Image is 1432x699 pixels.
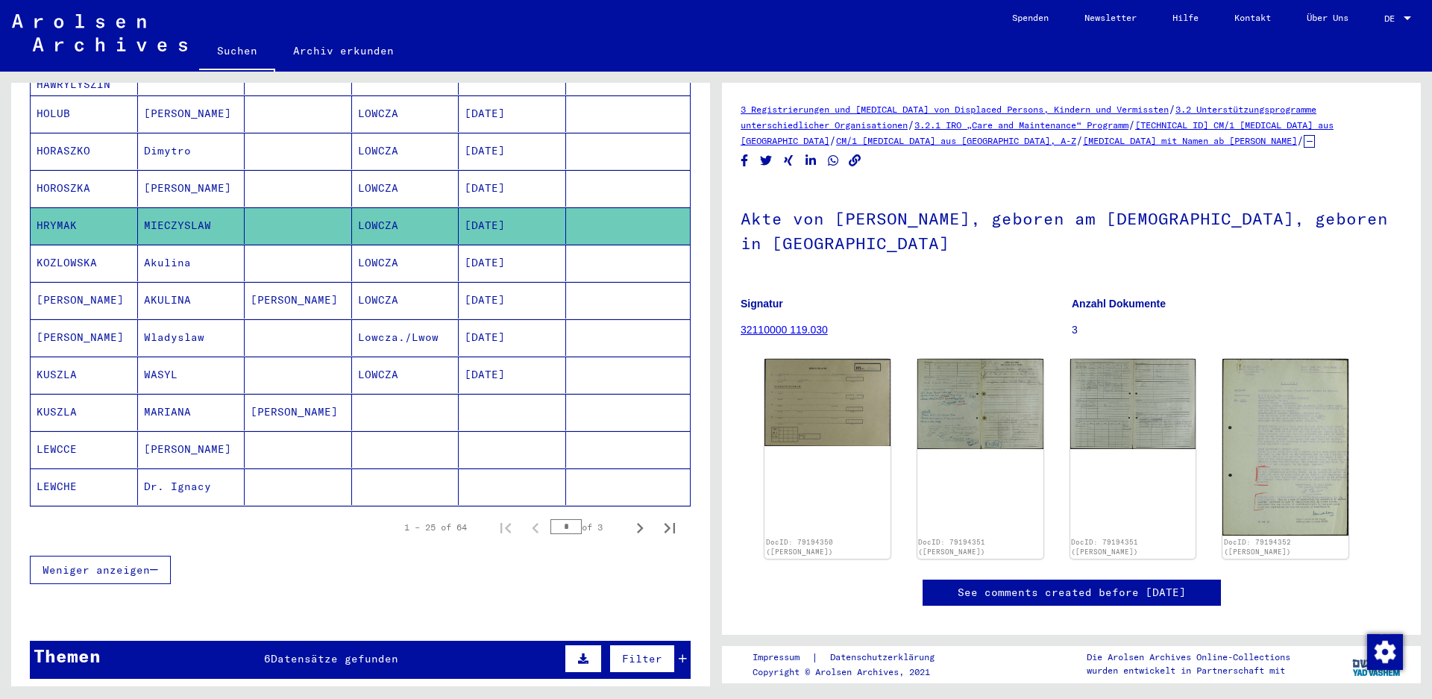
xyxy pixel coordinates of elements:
button: Weniger anzeigen [30,556,171,584]
mat-cell: Dr. Ignacy [138,468,245,505]
span: / [1128,118,1135,131]
a: CM/1 [MEDICAL_DATA] aus [GEOGRAPHIC_DATA], A-Z [836,135,1076,146]
button: Last page [655,513,685,542]
mat-cell: [DATE] [459,133,566,169]
mat-cell: Wladyslaw [138,319,245,356]
a: DocID: 79194351 ([PERSON_NAME]) [918,538,985,557]
a: Suchen [199,33,275,72]
p: wurden entwickelt in Partnerschaft mit [1087,664,1290,677]
mat-cell: [DATE] [459,357,566,393]
span: Filter [622,652,662,665]
mat-cell: MIECZYSLAW [138,207,245,244]
span: / [1169,102,1175,116]
mat-cell: [PERSON_NAME] [138,170,245,207]
mat-cell: Dimytro [138,133,245,169]
span: / [1297,134,1304,147]
button: Previous page [521,513,550,542]
span: / [829,134,836,147]
mat-cell: MARIANA [138,394,245,430]
a: Impressum [753,650,811,665]
img: 001.jpg [764,359,891,446]
mat-cell: HORASZKO [31,133,138,169]
a: Datenschutzerklärung [818,650,952,665]
img: 001.jpg [917,359,1043,449]
mat-cell: HOROSZKA [31,170,138,207]
img: Arolsen_neg.svg [12,14,187,51]
button: Share on Facebook [737,151,753,170]
mat-cell: AKULINA [138,282,245,319]
mat-cell: LOWCZA [352,245,459,281]
button: Share on LinkedIn [803,151,819,170]
mat-cell: LOWCZA [352,95,459,132]
p: 3 [1072,322,1402,338]
span: / [908,118,914,131]
button: Share on Twitter [759,151,774,170]
mat-cell: [DATE] [459,282,566,319]
mat-cell: LEWCCE [31,431,138,468]
span: Datensätze gefunden [271,652,398,665]
mat-cell: [PERSON_NAME] [31,319,138,356]
a: DocID: 79194351 ([PERSON_NAME]) [1071,538,1138,557]
div: Zustimmung ändern [1366,633,1402,669]
span: DE [1384,13,1401,24]
a: [MEDICAL_DATA] mit Namen ab [PERSON_NAME] [1083,135,1297,146]
div: of 3 [550,520,625,534]
mat-cell: KUSZLA [31,394,138,430]
a: DocID: 79194352 ([PERSON_NAME]) [1224,538,1291,557]
mat-cell: Lowcza./Lwow [352,319,459,356]
mat-cell: [PERSON_NAME] [138,431,245,468]
mat-cell: LOWCZA [352,133,459,169]
img: 002.jpg [1070,359,1196,449]
mat-cell: [DATE] [459,319,566,356]
mat-cell: LEWCHE [31,468,138,505]
mat-cell: KUSZLA [31,357,138,393]
mat-cell: LOWCZA [352,207,459,244]
mat-cell: LOWCZA [352,357,459,393]
mat-cell: WASYL [138,357,245,393]
mat-cell: [DATE] [459,207,566,244]
mat-cell: Akulina [138,245,245,281]
mat-cell: [PERSON_NAME] [245,282,352,319]
button: Share on Xing [781,151,797,170]
a: 3 Registrierungen und [MEDICAL_DATA] von Displaced Persons, Kindern und Vermissten [741,104,1169,115]
span: 6 [264,652,271,665]
button: Next page [625,513,655,542]
a: Archiv erkunden [275,33,412,69]
p: Die Arolsen Archives Online-Collections [1087,651,1290,664]
a: 32110000 119.030 [741,324,828,336]
button: Copy link [847,151,863,170]
a: DocID: 79194350 ([PERSON_NAME]) [766,538,833,557]
mat-cell: [PERSON_NAME] [138,95,245,132]
a: See comments created before [DATE] [958,585,1186,601]
mat-cell: HRYMAK [31,207,138,244]
b: Anzahl Dokumente [1072,298,1166,310]
img: yv_logo.png [1349,645,1405,683]
img: Zustimmung ändern [1367,634,1403,670]
mat-cell: [PERSON_NAME] [245,394,352,430]
a: 3.2.1 IRO „Care and Maintenance“ Programm [914,119,1128,131]
p: Copyright © Arolsen Archives, 2021 [753,665,952,679]
div: 1 – 25 of 64 [404,521,467,534]
button: Share on WhatsApp [826,151,841,170]
span: Weniger anzeigen [43,563,150,577]
div: | [753,650,952,665]
mat-cell: [DATE] [459,95,566,132]
mat-cell: LOWCZA [352,170,459,207]
mat-cell: LOWCZA [352,282,459,319]
h1: Akte von [PERSON_NAME], geboren am [DEMOGRAPHIC_DATA], geboren in [GEOGRAPHIC_DATA] [741,184,1402,275]
img: 001.jpg [1222,359,1348,536]
mat-cell: [PERSON_NAME] [31,282,138,319]
button: First page [491,513,521,542]
div: Themen [34,642,101,669]
mat-cell: HOLUB [31,95,138,132]
mat-cell: [DATE] [459,245,566,281]
mat-cell: [DATE] [459,170,566,207]
b: Signatur [741,298,783,310]
mat-cell: KOZLOWSKA [31,245,138,281]
span: / [1076,134,1083,147]
button: Filter [609,645,675,673]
